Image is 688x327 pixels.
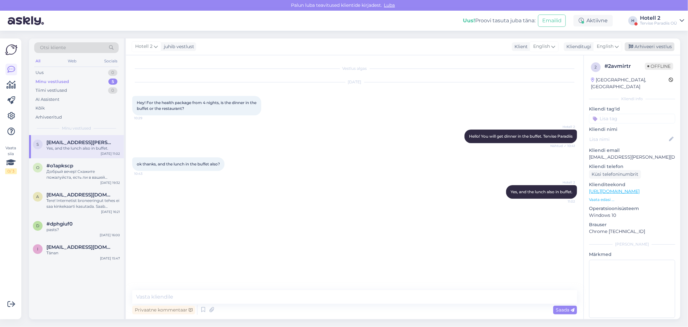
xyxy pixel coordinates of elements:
[132,306,195,314] div: Privaatne kommentaar
[589,126,675,133] p: Kliendi nimi
[550,143,575,148] span: Nähtud ✓ 10:41
[640,21,677,26] div: Tervise Paradiis OÜ
[597,43,613,50] span: English
[35,114,62,121] div: Arhiveeritud
[551,124,575,129] span: Hotell 2
[46,192,114,198] span: aneteerm@gmail.com
[46,169,120,180] div: Добрый вечер! Скажите пожалуйста, есть ли в вашей гостинице уже предложения на [DATE]? [GEOGRAPHI...
[628,16,637,25] div: H
[589,114,675,123] input: Lisa tag
[589,221,675,228] p: Brauser
[46,250,120,256] div: Tänan
[100,256,120,261] div: [DATE] 15:47
[463,17,475,24] b: Uus!
[5,168,17,174] div: 0 / 3
[36,194,39,199] span: a
[103,57,119,65] div: Socials
[132,66,577,71] div: Vestlus algas
[595,65,597,69] span: 2
[108,69,117,76] div: 0
[35,79,69,85] div: Minu vestlused
[589,170,641,179] div: Küsi telefoninumbrit
[134,171,158,176] span: 10:43
[134,116,158,121] span: 10:29
[62,125,91,131] span: Minu vestlused
[589,181,675,188] p: Klienditeekond
[589,136,668,143] input: Lisa nimi
[46,140,114,145] span: simon98.wallberg@gmail.com
[132,79,577,85] div: [DATE]
[36,165,39,170] span: o
[640,16,677,21] div: Hotell 2
[463,17,535,25] div: Proovi tasuta juba täna:
[108,79,117,85] div: 5
[551,199,575,204] span: 11:02
[137,162,220,166] span: ok thanks, and the lunch in the buffet also?
[34,57,42,65] div: All
[625,42,674,51] div: Arhiveeri vestlus
[135,43,153,50] span: Hotell 2
[589,212,675,219] p: Windows 10
[108,87,117,94] div: 0
[573,15,613,26] div: Aktiivne
[46,145,120,151] div: Yes, and the lunch also in buffet.
[589,96,675,102] div: Kliendi info
[591,77,669,90] div: [GEOGRAPHIC_DATA], [GEOGRAPHIC_DATA]
[35,105,45,111] div: Kõik
[512,43,528,50] div: Klient
[36,223,39,228] span: d
[100,180,120,185] div: [DATE] 19:32
[46,244,114,250] span: ingak75@inbox.lv
[46,163,73,169] span: #o1apkscp
[40,44,66,51] span: Otsi kliente
[46,227,120,233] div: pasts?
[604,62,645,70] div: # 2avmirtr
[382,2,397,8] span: Luba
[5,44,17,56] img: Askly Logo
[589,197,675,203] p: Vaata edasi ...
[589,228,675,235] p: Chrome [TECHNICAL_ID]
[589,106,675,112] p: Kliendi tag'id
[589,188,640,194] a: [URL][DOMAIN_NAME]
[589,241,675,247] div: [PERSON_NAME]
[46,221,73,227] span: #dphgiuf0
[469,134,573,139] span: Hello! You will get dinner in the buffet. Tervise Paradiis
[37,142,39,147] span: s
[511,189,573,194] span: Yes, and the lunch also in buffet.
[533,43,550,50] span: English
[35,69,44,76] div: Uus
[538,15,566,27] button: Emailid
[589,154,675,161] p: [EMAIL_ADDRESS][PERSON_NAME][DOMAIN_NAME]
[37,247,38,251] span: i
[589,251,675,258] p: Märkmed
[101,151,120,156] div: [DATE] 11:02
[101,209,120,214] div: [DATE] 16:21
[35,87,67,94] div: Tiimi vestlused
[67,57,78,65] div: Web
[640,16,684,26] a: Hotell 2Tervise Paradiis OÜ
[5,145,17,174] div: Vaata siia
[556,307,574,313] span: Saada
[137,100,257,111] span: Hey! For the health package from 4 nights, is the dinner in the buffet or the restaurant?
[161,43,194,50] div: juhib vestlust
[589,147,675,154] p: Kliendi email
[589,163,675,170] p: Kliendi telefon
[100,233,120,237] div: [DATE] 16:00
[645,63,673,70] span: Offline
[46,198,120,209] div: Tere! Internetist broneeringut tehes ei saa kinkekaarti kasutada. Saab kasutada ainult kohapeal.
[551,180,575,185] span: Hotell 2
[35,96,59,103] div: AI Assistent
[564,43,591,50] div: Klienditugi
[589,205,675,212] p: Operatsioonisüsteem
